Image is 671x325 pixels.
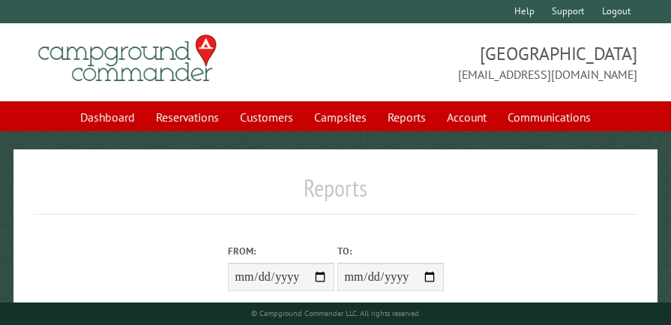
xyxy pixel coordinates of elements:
img: Campground Commander [34,29,221,88]
a: Reports [379,103,435,131]
small: © Campground Commander LLC. All rights reserved. [251,308,421,318]
a: Reservations [147,103,228,131]
h1: Reports [34,173,638,215]
a: Account [438,103,496,131]
label: From: [228,244,334,258]
a: Dashboard [71,103,144,131]
a: Campsites [305,103,376,131]
a: Communications [499,103,600,131]
label: To: [337,244,444,258]
a: Customers [231,103,302,131]
span: [GEOGRAPHIC_DATA] [EMAIL_ADDRESS][DOMAIN_NAME] [336,41,638,83]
